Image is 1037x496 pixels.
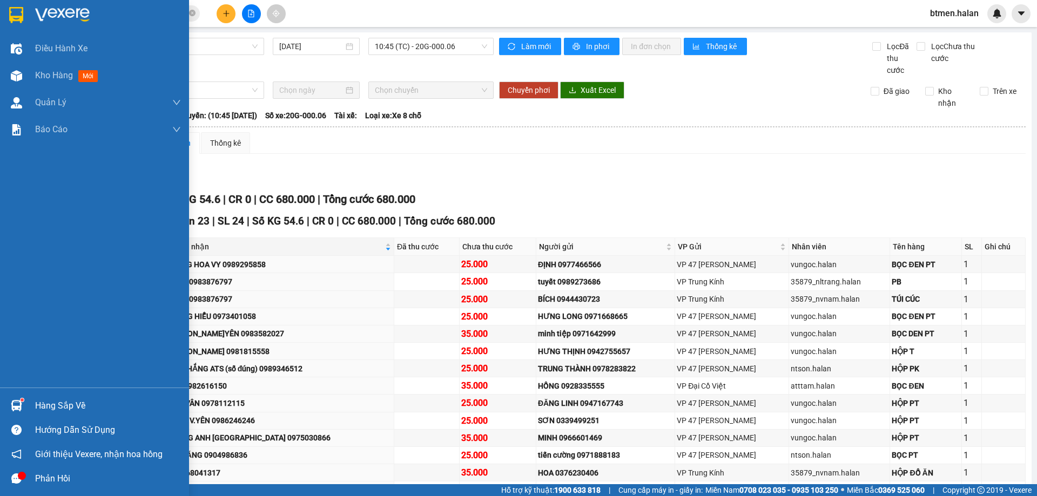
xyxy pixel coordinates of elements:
[538,415,673,426] div: SƠN 0339499251
[892,415,960,426] div: HỘP PT
[538,363,673,375] div: TRUNG THÀNH 0978283822
[892,449,960,461] div: BỌC PT
[992,9,1002,18] img: icon-new-feature
[272,10,280,17] span: aim
[265,110,326,121] span: Số xe: 20G-000.06
[586,40,611,52] span: In phơi
[892,380,960,392] div: BỌC ĐEN
[336,215,339,227] span: |
[375,38,487,55] span: 10:45 (TC) - 20G-000.06
[964,344,980,358] div: 1
[267,4,286,23] button: aim
[461,327,534,341] div: 35.000
[878,486,925,494] strong: 0369 525 060
[307,215,309,227] span: |
[964,466,980,479] div: 1
[675,291,789,308] td: VP Trung Kính
[964,396,980,410] div: 1
[677,345,787,357] div: VP 47 [PERSON_NAME]
[167,449,392,461] div: HẢI ĐĂNG 0904986836
[334,110,357,121] span: Tài xế:
[167,276,392,288] div: TOÀN 0983876797
[461,379,534,392] div: 35.000
[167,259,392,270] div: TRUNG HOA VY 0989295858
[927,40,982,64] span: Lọc Chưa thu cước
[933,484,934,496] span: |
[342,215,396,227] span: CC 680.000
[791,363,888,375] div: ntson.halan
[501,484,601,496] span: Hỗ trợ kỹ thuật:
[892,484,960,496] div: BỌC ĐEN PT
[11,70,22,81] img: warehouse-icon
[461,275,534,288] div: 25.000
[247,10,255,17] span: file-add
[167,432,392,444] div: HOÀNG ANH [GEOGRAPHIC_DATA] 0975030866
[538,345,673,357] div: HƯNG THỊNH 0942755657
[375,82,487,98] span: Chọn chuyến
[560,81,624,99] button: downloadXuất Excel
[675,447,789,464] td: VP 47 Trần Khát Chân
[964,327,980,341] div: 1
[554,486,601,494] strong: 1900 633 818
[167,328,392,339] div: [PERSON_NAME]YÊN 0983582027
[791,415,888,426] div: vungoc.halan
[35,70,73,80] span: Kho hàng
[791,397,888,409] div: vungoc.halan
[964,310,980,323] div: 1
[539,241,664,253] span: Người gửi
[677,276,787,288] div: VP Trung Kính
[892,397,960,409] div: HỘP PT
[1016,9,1026,18] span: caret-down
[461,344,534,358] div: 25.000
[789,238,890,256] th: Nhân viên
[982,238,1026,256] th: Ghi chú
[35,123,68,136] span: Báo cáo
[538,259,673,270] div: ĐỊNH 0977466566
[675,273,789,290] td: VP Trung Kính
[892,345,960,357] div: HỘP T
[35,422,181,438] div: Hướng dẫn sử dụng
[964,379,980,392] div: 1
[678,241,778,253] span: VP Gửi
[538,310,673,322] div: HƯNG LONG 0971668665
[189,10,196,16] span: close-circle
[538,380,673,392] div: HỒNG 0928335555
[573,43,582,51] span: printer
[675,325,789,343] td: VP 47 Trần Khát Chân
[259,193,315,206] span: CC 680.000
[399,215,401,227] span: |
[705,484,838,496] span: Miền Nam
[167,397,392,409] div: HỮU VÂN 0978112115
[675,430,789,447] td: VP 47 Trần Khát Chân
[499,81,558,99] button: Chuyển phơi
[791,432,888,444] div: vungoc.halan
[564,38,619,55] button: printerIn phơi
[677,449,787,461] div: VP 47 [PERSON_NAME]
[461,362,534,375] div: 25.000
[538,293,673,305] div: BÍCH 0944430723
[964,293,980,306] div: 1
[675,377,789,395] td: VP Đại Cồ Việt
[622,38,681,55] button: In đơn chọn
[890,238,962,256] th: Tên hàng
[461,431,534,445] div: 35.000
[217,4,235,23] button: plus
[692,43,702,51] span: bar-chart
[178,110,257,121] span: Chuyến: (10:45 [DATE])
[581,84,616,96] span: Xuất Excel
[538,397,673,409] div: ĐĂNG LINH 0947167743
[677,432,787,444] div: VP 47 [PERSON_NAME]
[279,84,344,96] input: Chọn ngày
[11,124,22,135] img: solution-icon
[167,380,392,392] div: HUY 0982616150
[677,397,787,409] div: VP 47 [PERSON_NAME]
[538,276,673,288] div: tuyết 0989273686
[78,70,98,82] span: mới
[461,396,534,410] div: 25.000
[35,96,66,109] span: Quản Lý
[35,447,163,461] span: Giới thiệu Vexere, nhận hoa hồng
[684,38,747,55] button: bar-chartThống kê
[323,193,415,206] span: Tổng cước 680.000
[461,310,534,323] div: 25.000
[892,310,960,322] div: BỌC ĐEN PT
